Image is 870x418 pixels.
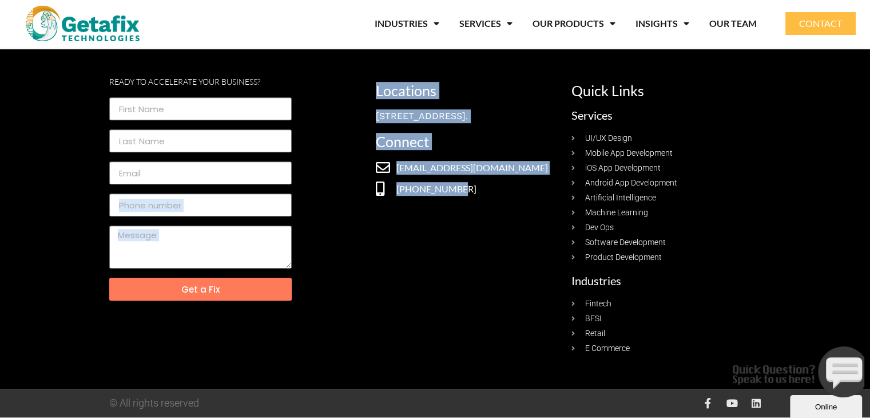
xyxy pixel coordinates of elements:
[582,222,614,234] span: Dev Ops
[799,19,842,28] span: CONTACT
[728,342,864,402] iframe: chat widget
[571,328,756,340] a: Retail
[571,222,756,234] a: Dev Ops
[635,10,689,37] a: INSIGHTS
[571,109,756,121] h2: Services
[571,236,756,249] a: Software Development
[109,97,292,310] form: footer Form
[582,192,656,204] span: Artificial Intelligence
[790,393,864,418] iframe: chat widget
[459,10,513,37] a: SERVICES
[394,182,476,196] span: [PHONE_NUMBER]
[109,194,292,216] input: Only numbers and phone characters (#, -, *, etc) are accepted.
[571,177,756,189] a: Android App Development
[582,147,673,159] span: Mobile App Development
[571,251,756,263] a: Product Development
[109,78,292,86] p: Ready to Accelerate your business?
[171,10,757,37] nav: Menu
[785,12,856,35] a: CONTACT
[5,5,141,56] img: Chat attention grabber
[571,207,756,219] a: Machine Learning
[582,342,630,354] span: E Commerce
[571,313,756,325] a: BFSI
[394,161,548,175] span: [EMAIL_ADDRESS][DOMAIN_NAME]
[376,109,560,123] div: [STREET_ADDRESS].
[375,10,439,37] a: INDUSTRIES
[582,162,661,174] span: iOS App Development
[582,313,602,325] span: BFSI
[376,160,560,175] a: [EMAIL_ADDRESS][DOMAIN_NAME]
[582,177,677,189] span: Android App Development
[571,192,756,204] a: Artificial Intelligence
[709,10,757,37] a: OUR TEAM
[376,182,560,196] a: [PHONE_NUMBER]
[109,161,292,184] input: Email
[582,251,662,263] span: Product Development
[109,398,435,408] p: © All rights reserved
[571,132,756,144] a: UI/UX Design
[582,236,666,249] span: Software Development
[376,135,560,149] h2: Connect
[109,129,292,152] input: Last Name
[571,162,756,174] a: iOS App Development
[376,84,560,98] h2: Locations
[109,278,292,301] button: Get a Fix
[582,328,605,340] span: Retail
[582,207,648,219] span: Machine Learning
[582,132,632,144] span: UI/UX Design
[571,298,756,310] a: Fintech
[571,84,756,98] h2: Quick Links
[582,298,611,310] span: Fintech
[571,275,756,286] h2: Industries
[181,285,220,294] span: Get a Fix
[109,97,292,120] input: First Name
[533,10,615,37] a: OUR PRODUCTS
[571,342,756,354] a: E Commerce
[571,147,756,159] a: Mobile App Development
[26,6,140,41] img: web and mobile application development company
